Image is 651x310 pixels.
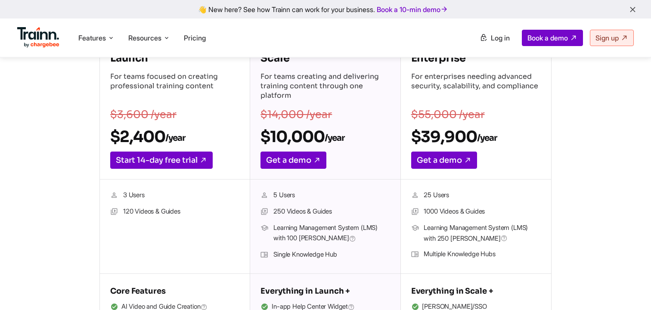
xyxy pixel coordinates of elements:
[608,269,651,310] iframe: Chat Widget
[110,108,177,121] s: $3,600 /year
[590,30,634,46] a: Sign up
[110,190,239,201] li: 3 Users
[260,108,332,121] s: $14,000 /year
[411,284,541,298] h5: Everything in Scale +
[184,34,206,42] a: Pricing
[411,206,541,217] li: 1000 Videos & Guides
[260,206,390,217] li: 250 Videos & Guides
[78,33,106,43] span: Features
[17,27,59,48] img: Trainn Logo
[260,72,390,102] p: For teams creating and delivering training content through one platform
[527,34,568,42] span: Book a demo
[491,34,510,42] span: Log in
[411,249,541,260] li: Multiple Knowledge Hubs
[110,72,239,102] p: For teams focused on creating professional training content
[411,72,541,102] p: For enterprises needing advanced security, scalability, and compliance
[411,51,541,65] h4: Enterprise
[260,152,326,169] a: Get a demo
[595,34,619,42] span: Sign up
[411,190,541,201] li: 25 Users
[110,127,239,146] h2: $2,400
[260,284,390,298] h5: Everything in Launch +
[260,190,390,201] li: 5 Users
[260,249,390,260] li: Single Knowledge Hub
[522,30,583,46] a: Book a demo
[477,133,497,143] sub: /year
[110,284,239,298] h5: Core Features
[273,223,390,244] span: Learning Management System (LMS) with 100 [PERSON_NAME]
[375,3,450,15] a: Book a 10-min demo
[260,127,390,146] h2: $10,000
[325,133,344,143] sub: /year
[260,51,390,65] h4: Scale
[411,152,477,169] a: Get a demo
[128,33,161,43] span: Resources
[110,152,213,169] a: Start 14-day free trial
[411,108,485,121] s: $55,000 /year
[165,133,185,143] sub: /year
[110,206,239,217] li: 120 Videos & Guides
[474,30,515,46] a: Log in
[424,223,540,244] span: Learning Management System (LMS) with 250 [PERSON_NAME]
[411,127,541,146] h2: $39,900
[5,5,646,13] div: 👋 New here? See how Trainn can work for your business.
[110,51,239,65] h4: Launch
